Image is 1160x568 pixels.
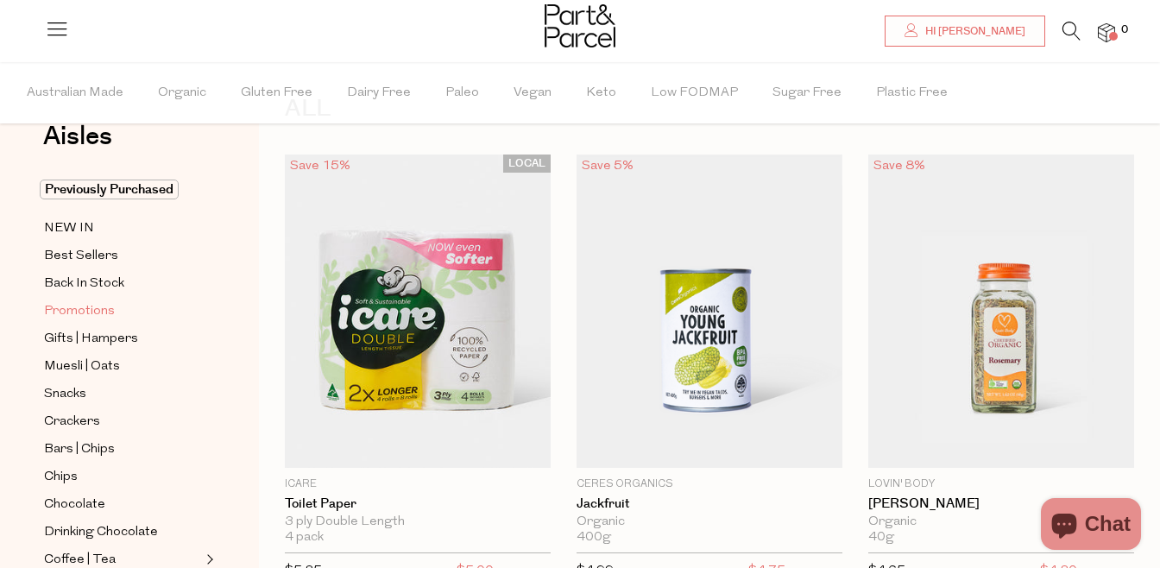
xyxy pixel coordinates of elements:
[44,357,120,377] span: Muesli | Oats
[285,514,551,530] div: 3 ply Double Length
[868,476,1134,492] p: Lovin' Body
[1036,498,1146,554] inbox-online-store-chat: Shopify online store chat
[43,117,112,155] span: Aisles
[44,301,115,322] span: Promotions
[577,155,842,469] img: Jackfruit
[44,522,158,543] span: Drinking Chocolate
[241,63,312,123] span: Gluten Free
[1098,23,1115,41] a: 0
[285,476,551,492] p: icare
[577,530,611,546] span: 400g
[868,496,1134,512] a: [PERSON_NAME]
[44,218,94,239] span: NEW IN
[503,155,551,173] span: LOCAL
[285,496,551,512] a: Toilet Paper
[1117,22,1132,38] span: 0
[577,496,842,512] a: Jackfruit
[44,466,201,488] a: Chips
[44,494,201,515] a: Chocolate
[445,63,479,123] span: Paleo
[285,155,356,178] div: Save 15%
[577,476,842,492] p: Ceres Organics
[44,180,201,200] a: Previously Purchased
[545,4,615,47] img: Part&Parcel
[586,63,616,123] span: Keto
[44,521,201,543] a: Drinking Chocolate
[44,383,201,405] a: Snacks
[44,412,100,432] span: Crackers
[885,16,1045,47] a: Hi [PERSON_NAME]
[347,63,411,123] span: Dairy Free
[868,155,1134,469] img: Rosemary
[158,63,206,123] span: Organic
[44,300,201,322] a: Promotions
[868,514,1134,530] div: Organic
[44,411,201,432] a: Crackers
[868,155,930,178] div: Save 8%
[40,180,179,199] span: Previously Purchased
[43,123,112,167] a: Aisles
[921,24,1025,39] span: Hi [PERSON_NAME]
[772,63,842,123] span: Sugar Free
[44,329,138,350] span: Gifts | Hampers
[44,218,201,239] a: NEW IN
[44,356,201,377] a: Muesli | Oats
[44,384,86,405] span: Snacks
[44,245,201,267] a: Best Sellers
[44,274,124,294] span: Back In Stock
[285,530,324,546] span: 4 pack
[44,246,118,267] span: Best Sellers
[651,63,738,123] span: Low FODMAP
[27,63,123,123] span: Australian Made
[577,155,639,178] div: Save 5%
[577,514,842,530] div: Organic
[44,273,201,294] a: Back In Stock
[44,439,115,460] span: Bars | Chips
[44,439,201,460] a: Bars | Chips
[44,328,201,350] a: Gifts | Hampers
[44,495,105,515] span: Chocolate
[876,63,948,123] span: Plastic Free
[285,155,551,469] img: Toilet Paper
[514,63,552,123] span: Vegan
[44,467,78,488] span: Chips
[868,530,894,546] span: 40g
